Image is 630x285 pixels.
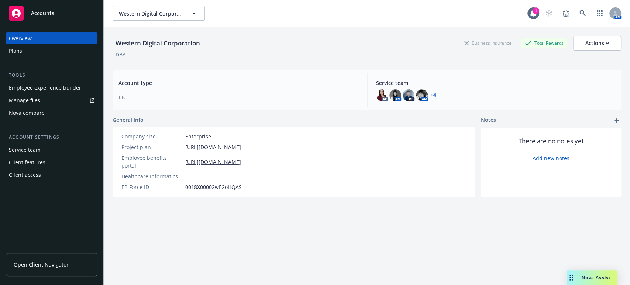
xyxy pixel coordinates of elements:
[6,3,97,24] a: Accounts
[567,270,576,285] div: Drag to move
[9,157,45,168] div: Client features
[6,169,97,181] a: Client access
[118,79,358,87] span: Account type
[6,45,97,57] a: Plans
[592,6,607,21] a: Switch app
[116,51,129,58] div: DBA: -
[573,36,621,51] button: Actions
[6,144,97,156] a: Service team
[9,45,22,57] div: Plans
[185,183,242,191] span: 0018X00002wE2oHQAS
[113,6,205,21] button: Western Digital Corporation
[585,36,609,50] div: Actions
[9,82,81,94] div: Employee experience builder
[416,89,428,101] img: photo
[461,38,515,48] div: Business Insurance
[121,183,182,191] div: EB Force ID
[6,32,97,44] a: Overview
[582,274,611,281] span: Nova Assist
[376,89,388,101] img: photo
[9,107,45,119] div: Nova compare
[31,10,54,16] span: Accounts
[6,157,97,168] a: Client features
[6,107,97,119] a: Nova compare
[9,95,40,106] div: Manage files
[6,95,97,106] a: Manage files
[6,134,97,141] div: Account settings
[612,116,621,125] a: add
[389,89,401,101] img: photo
[121,133,182,140] div: Company size
[533,154,569,162] a: Add new notes
[113,38,203,48] div: Western Digital Corporation
[541,6,556,21] a: Start snowing
[119,10,183,17] span: Western Digital Corporation
[121,143,182,151] div: Project plan
[6,82,97,94] a: Employee experience builder
[6,72,97,79] div: Tools
[431,93,436,97] a: +4
[185,158,241,166] a: [URL][DOMAIN_NAME]
[376,79,616,87] span: Service team
[121,172,182,180] div: Healthcare Informatics
[185,172,187,180] span: -
[521,38,567,48] div: Total Rewards
[519,137,584,145] span: There are no notes yet
[14,261,69,268] span: Open Client Navigator
[403,89,414,101] img: photo
[121,154,182,169] div: Employee benefits portal
[185,143,241,151] a: [URL][DOMAIN_NAME]
[558,6,573,21] a: Report a Bug
[9,144,41,156] div: Service team
[575,6,590,21] a: Search
[9,32,32,44] div: Overview
[481,116,496,125] span: Notes
[567,270,617,285] button: Nova Assist
[113,116,144,124] span: General info
[533,7,539,14] div: 1
[185,133,211,140] span: Enterprise
[118,93,358,101] span: EB
[9,169,41,181] div: Client access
